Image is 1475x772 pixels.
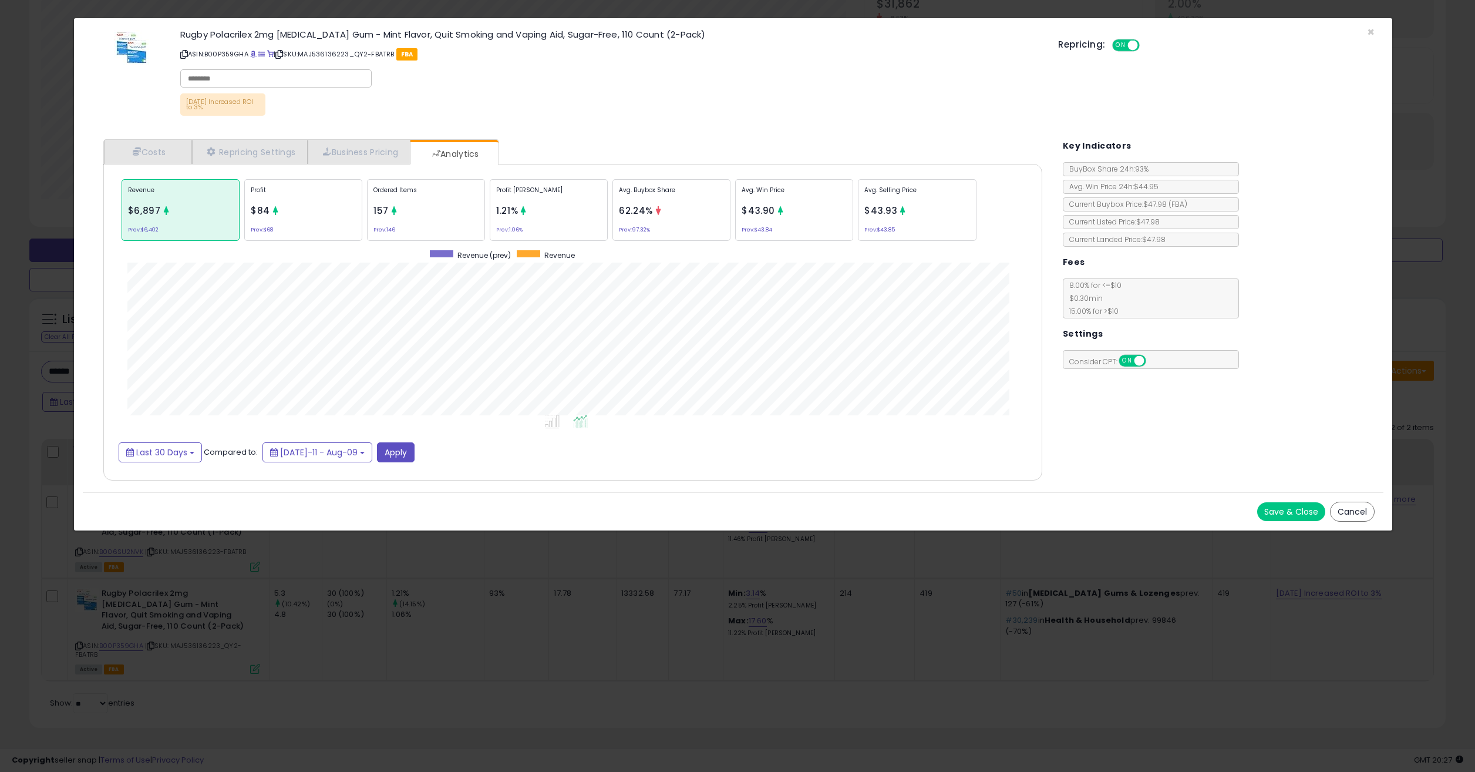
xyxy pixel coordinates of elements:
[258,49,265,59] a: All offer listings
[128,204,161,217] span: $6,897
[192,140,308,164] a: Repricing Settings
[250,49,257,59] a: BuyBox page
[1063,199,1187,209] span: Current Buybox Price:
[373,228,395,231] small: Prev: 146
[1063,234,1166,244] span: Current Landed Price: $47.98
[496,204,518,217] span: 1.21%
[742,228,772,231] small: Prev: $43.84
[128,186,233,203] p: Revenue
[267,49,274,59] a: Your listing only
[1168,199,1187,209] span: ( FBA )
[114,30,149,65] img: 41Qn4dhlmEL._SL60_.jpg
[373,204,389,217] span: 157
[619,228,650,231] small: Prev: 97.32%
[136,447,187,458] span: Last 30 Days
[457,250,511,260] span: Revenue (prev)
[308,140,410,164] a: Business Pricing
[742,204,775,217] span: $43.90
[1063,280,1122,316] span: 8.00 % for <= $10
[180,45,1041,63] p: ASIN: B00P359GHA | SKU: MAJ536136223_QY2-FBATRB
[496,186,601,203] p: Profit [PERSON_NAME]
[1063,357,1161,367] span: Consider CPT:
[251,228,273,231] small: Prev: $68
[1367,24,1375,41] span: ×
[1144,356,1163,366] span: OFF
[496,228,523,231] small: Prev: 1.06%
[1330,502,1375,522] button: Cancel
[1120,356,1134,366] span: ON
[544,250,575,260] span: Revenue
[1063,293,1103,303] span: $0.30 min
[1063,255,1085,270] h5: Fees
[128,228,159,231] small: Prev: $6,402
[864,186,969,203] p: Avg. Selling Price
[377,442,415,462] button: Apply
[1063,327,1103,341] h5: Settings
[251,186,356,203] p: Profit
[410,142,497,166] a: Analytics
[1063,306,1119,316] span: 15.00 % for > $10
[1257,502,1325,521] button: Save & Close
[396,48,418,61] span: FBA
[742,186,847,203] p: Avg. Win Price
[1063,217,1160,227] span: Current Listed Price: $47.98
[1114,41,1129,51] span: ON
[180,30,1041,39] h3: Rugby Polacrilex 2mg [MEDICAL_DATA] Gum - Mint Flavor, Quit Smoking and Vaping Aid, Sugar-Free, 1...
[204,446,258,457] span: Compared to:
[104,140,192,164] a: Costs
[619,204,653,217] span: 62.24%
[1138,41,1157,51] span: OFF
[373,186,479,203] p: Ordered Items
[280,447,358,458] span: [DATE]-11 - Aug-09
[1143,199,1187,209] span: $47.98
[1063,182,1159,192] span: Avg. Win Price 24h: $44.95
[864,228,895,231] small: Prev: $43.85
[251,204,270,217] span: $84
[864,204,897,217] span: $43.93
[180,93,265,116] p: [DATE] Increased ROI to 3%
[619,186,724,203] p: Avg. Buybox Share
[1063,139,1131,153] h5: Key Indicators
[1063,164,1149,174] span: BuyBox Share 24h: 93%
[1058,40,1105,49] h5: Repricing:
